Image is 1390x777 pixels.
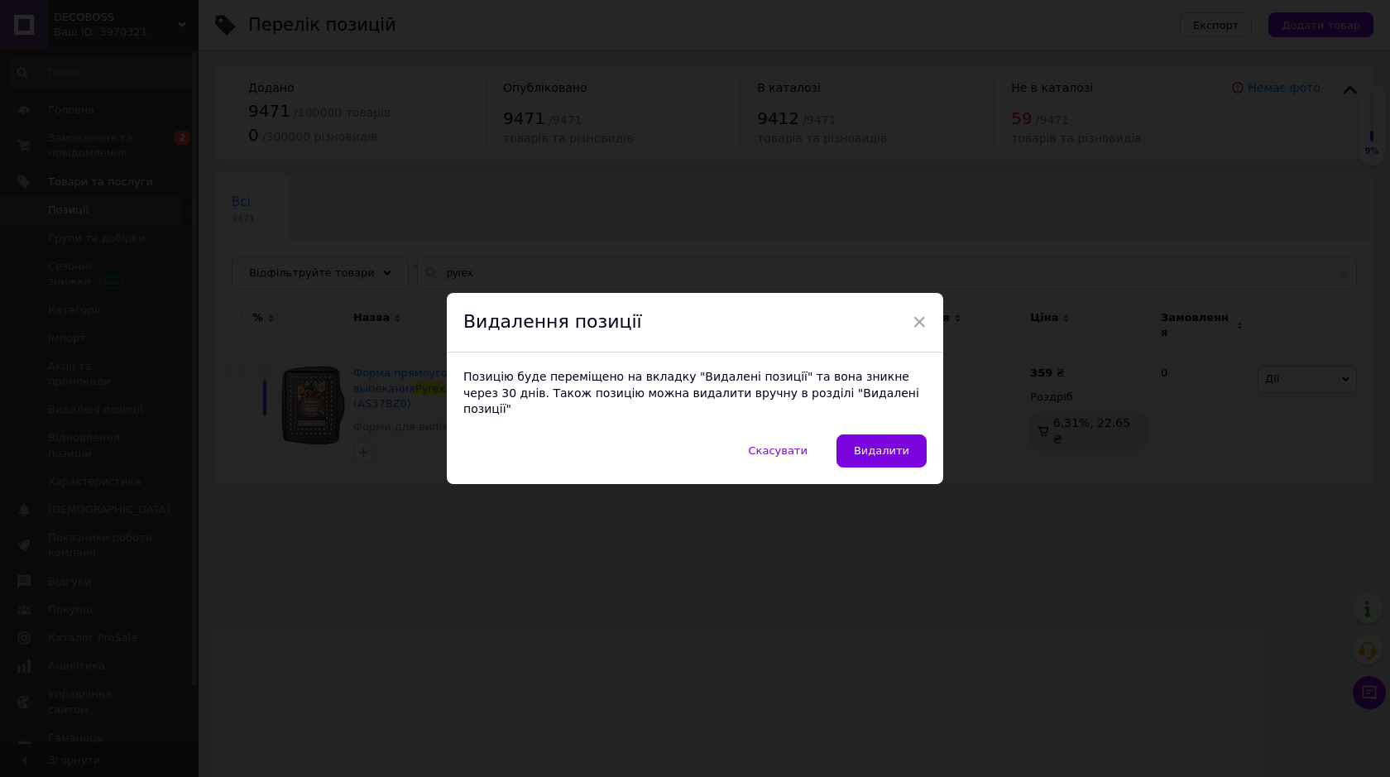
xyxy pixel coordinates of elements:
button: Видалити [836,434,927,468]
span: × [912,308,927,336]
span: Видалити [854,444,909,457]
span: Скасувати [749,444,808,457]
span: Позицію буде переміщено на вкладку "Видалені позиції" та вона зникне через 30 днів. Також позицію... [463,370,919,415]
button: Скасувати [731,434,825,468]
span: Видалення позиції [463,311,642,332]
